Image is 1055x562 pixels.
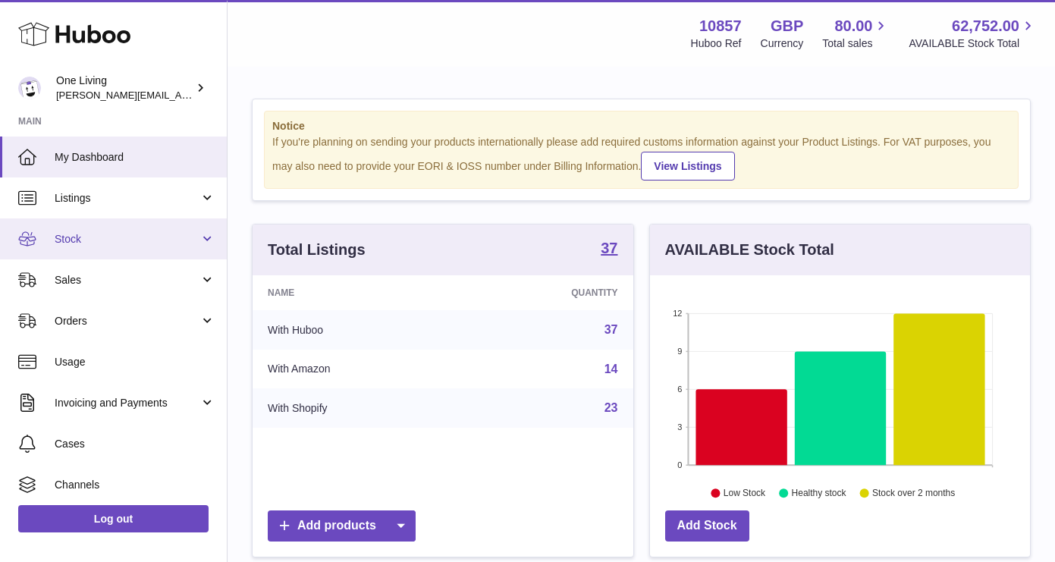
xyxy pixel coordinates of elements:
[56,89,304,101] span: [PERSON_NAME][EMAIL_ADDRESS][DOMAIN_NAME]
[604,401,618,414] a: 23
[952,16,1019,36] span: 62,752.00
[55,150,215,165] span: My Dashboard
[761,36,804,51] div: Currency
[771,16,803,36] strong: GBP
[56,74,193,102] div: One Living
[699,16,742,36] strong: 10857
[18,505,209,532] a: Log out
[834,16,872,36] span: 80.00
[665,510,749,542] a: Add Stock
[253,388,460,428] td: With Shopify
[460,275,633,310] th: Quantity
[268,240,366,260] h3: Total Listings
[253,310,460,350] td: With Huboo
[872,488,955,498] text: Stock over 2 months
[677,347,682,356] text: 9
[822,36,890,51] span: Total sales
[822,16,890,51] a: 80.00 Total sales
[268,510,416,542] a: Add products
[604,323,618,336] a: 37
[55,437,215,451] span: Cases
[55,478,215,492] span: Channels
[55,314,199,328] span: Orders
[723,488,765,498] text: Low Stock
[601,240,617,256] strong: 37
[665,240,834,260] h3: AVAILABLE Stock Total
[253,350,460,389] td: With Amazon
[791,488,846,498] text: Healthy stock
[909,36,1037,51] span: AVAILABLE Stock Total
[253,275,460,310] th: Name
[641,152,734,181] a: View Listings
[677,385,682,394] text: 6
[677,460,682,469] text: 0
[601,240,617,259] a: 37
[55,396,199,410] span: Invoicing and Payments
[909,16,1037,51] a: 62,752.00 AVAILABLE Stock Total
[272,119,1010,133] strong: Notice
[272,135,1010,181] div: If you're planning on sending your products internationally please add required customs informati...
[691,36,742,51] div: Huboo Ref
[55,355,215,369] span: Usage
[673,309,682,318] text: 12
[604,363,618,375] a: 14
[55,232,199,246] span: Stock
[55,191,199,206] span: Listings
[18,77,41,99] img: Jessica@oneliving.com
[677,422,682,432] text: 3
[55,273,199,287] span: Sales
